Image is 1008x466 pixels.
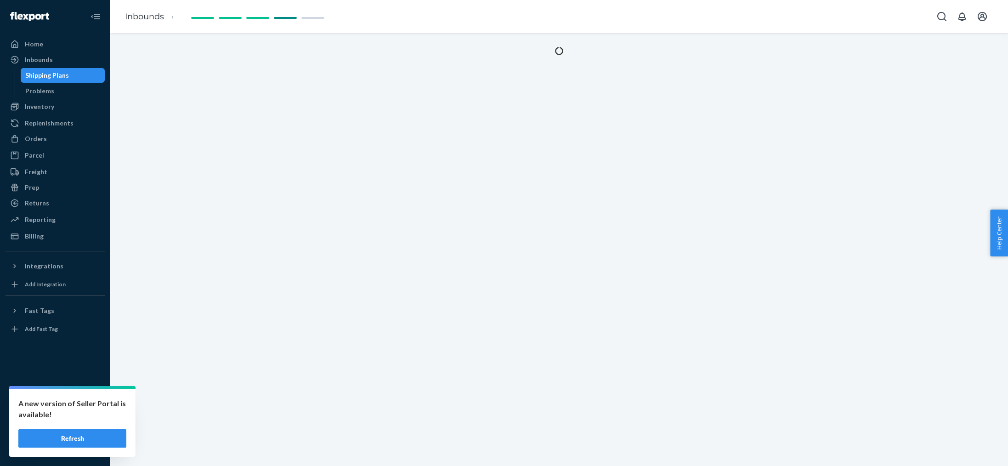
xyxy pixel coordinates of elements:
div: Prep [25,183,39,192]
a: Inbounds [6,52,105,67]
div: Replenishments [25,119,74,128]
button: Integrations [6,259,105,273]
img: Flexport logo [10,12,49,21]
a: Billing [6,229,105,244]
a: Orders [6,131,105,146]
a: Talk to Support [6,409,105,424]
a: Parcel [6,148,105,163]
a: Replenishments [6,116,105,131]
div: Freight [25,167,47,176]
div: Shipping Plans [25,71,69,80]
div: Billing [25,232,44,241]
div: Home [25,40,43,49]
a: Freight [6,165,105,179]
button: Open Search Box [933,7,951,26]
a: Inbounds [125,11,164,22]
button: Refresh [18,429,126,448]
a: Home [6,37,105,51]
div: Add Integration [25,280,66,288]
a: Add Fast Tag [6,322,105,336]
div: Integrations [25,261,63,271]
a: Returns [6,196,105,210]
button: Help Center [990,210,1008,256]
a: Reporting [6,212,105,227]
a: Help Center [6,425,105,439]
div: Inventory [25,102,54,111]
div: Parcel [25,151,44,160]
div: Reporting [25,215,56,224]
button: Give Feedback [6,440,105,455]
a: Add Integration [6,277,105,292]
button: Fast Tags [6,303,105,318]
a: Settings [6,393,105,408]
div: Add Fast Tag [25,325,58,333]
button: Close Navigation [86,7,105,26]
div: Fast Tags [25,306,54,315]
div: Returns [25,199,49,208]
a: Inventory [6,99,105,114]
a: Prep [6,180,105,195]
div: Orders [25,134,47,143]
button: Open notifications [953,7,971,26]
a: Problems [21,84,105,98]
button: Open account menu [973,7,991,26]
div: Problems [25,86,54,96]
a: Shipping Plans [21,68,105,83]
ol: breadcrumbs [118,3,189,30]
div: Inbounds [25,55,53,64]
p: A new version of Seller Portal is available! [18,398,126,420]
